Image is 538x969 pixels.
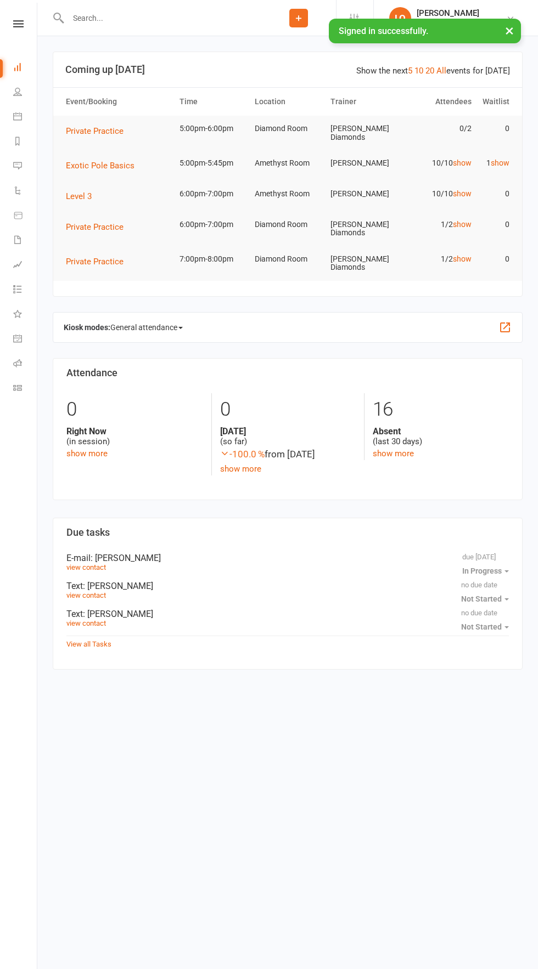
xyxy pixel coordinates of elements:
[491,158,509,167] a: show
[13,253,38,278] a: Assessments
[220,426,356,437] strong: [DATE]
[175,116,250,141] td: 5:00pm-6:00pm
[13,81,38,105] a: People
[220,447,356,462] div: from [DATE]
[175,88,250,116] th: Time
[414,66,423,76] a: 10
[65,10,261,26] input: Search...
[250,212,326,237] td: Diamond Room
[13,130,38,155] a: Reports
[13,56,38,81] a: Dashboard
[13,204,38,229] a: Product Sales
[408,66,412,76] a: 5
[453,189,472,198] a: show
[373,449,414,458] a: show more
[66,426,203,447] div: (in session)
[477,116,514,141] td: 0
[175,150,250,176] td: 5:00pm-5:45pm
[66,190,99,203] button: Level 3
[66,609,509,619] div: Text
[66,255,131,268] button: Private Practice
[13,352,38,377] a: Roll call kiosk mode
[13,303,38,327] a: What's New
[66,640,111,648] a: View all Tasks
[339,26,428,36] span: Signed in successfully.
[477,88,514,116] th: Waitlist
[373,426,509,437] strong: Absent
[66,257,124,267] span: Private Practice
[66,222,124,232] span: Private Practice
[66,220,131,234] button: Private Practice
[417,18,479,28] div: Diamond Dance
[326,116,401,150] td: [PERSON_NAME] Diamonds
[66,367,509,378] h3: Attendance
[110,319,183,336] span: General attendance
[66,563,106,571] a: view contact
[477,181,514,207] td: 0
[175,246,250,272] td: 7:00pm-8:00pm
[477,212,514,237] td: 0
[326,212,401,246] td: [PERSON_NAME] Diamonds
[61,88,175,116] th: Event/Booking
[326,246,401,281] td: [PERSON_NAME] Diamonds
[326,181,401,207] td: [PERSON_NAME]
[401,88,477,116] th: Attendees
[477,246,514,272] td: 0
[425,66,434,76] a: 20
[66,426,203,437] strong: Right Now
[401,181,477,207] td: 10/10
[453,220,472,229] a: show
[220,393,356,426] div: 0
[66,159,142,172] button: Exotic Pole Basics
[250,88,326,116] th: Location
[66,161,134,171] span: Exotic Pole Basics
[389,7,411,29] div: LO
[436,66,446,76] a: All
[373,426,509,447] div: (last 30 days)
[401,116,477,141] td: 0/2
[417,8,479,18] div: [PERSON_NAME]
[453,254,472,263] a: show
[220,449,265,460] span: -100.0 %
[453,158,472,167] a: show
[66,619,106,627] a: view contact
[13,327,38,352] a: General attendance kiosk mode
[66,124,131,138] button: Private Practice
[220,464,261,474] a: show more
[66,527,509,538] h3: Due tasks
[356,64,510,77] div: Show the next events for [DATE]
[401,246,477,272] td: 1/2
[373,393,509,426] div: 16
[66,581,509,591] div: Text
[220,426,356,447] div: (so far)
[13,377,38,401] a: Class kiosk mode
[250,246,326,272] td: Diamond Room
[66,591,106,599] a: view contact
[175,212,250,237] td: 6:00pm-7:00pm
[13,105,38,130] a: Calendar
[326,150,401,176] td: [PERSON_NAME]
[401,150,477,176] td: 10/10
[250,181,326,207] td: Amethyst Room
[250,116,326,141] td: Diamond Room
[66,191,92,201] span: Level 3
[66,449,108,458] a: show more
[65,64,510,75] h3: Coming up [DATE]
[250,150,326,176] td: Amethyst Room
[66,553,509,563] div: E-mail
[401,212,477,237] td: 1/2
[83,609,153,619] span: : [PERSON_NAME]
[66,126,124,136] span: Private Practice
[66,393,203,426] div: 0
[64,323,110,332] strong: Kiosk modes:
[326,88,401,116] th: Trainer
[175,181,250,207] td: 6:00pm-7:00pm
[83,581,153,591] span: : [PERSON_NAME]
[91,553,161,563] span: : [PERSON_NAME]
[500,19,519,42] button: ×
[477,150,514,176] td: 1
